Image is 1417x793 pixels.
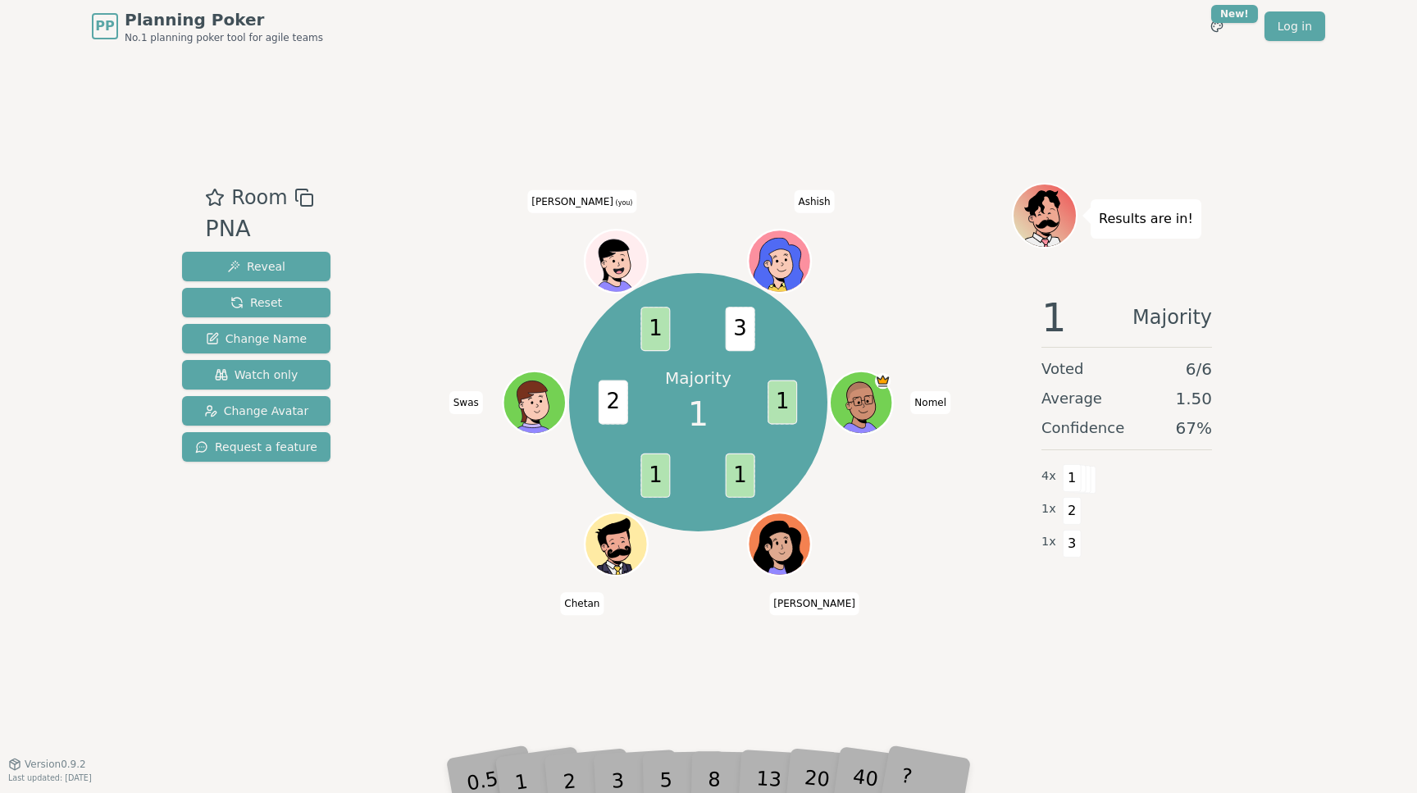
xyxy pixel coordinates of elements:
[182,252,330,281] button: Reveal
[1175,387,1212,410] span: 1.50
[125,31,323,44] span: No.1 planning poker tool for agile teams
[206,330,307,347] span: Change Name
[125,8,323,31] span: Planning Poker
[1211,5,1258,23] div: New!
[910,391,950,414] span: Click to change your name
[665,367,731,390] p: Majority
[1264,11,1325,41] a: Log in
[204,403,309,419] span: Change Avatar
[1041,533,1056,551] span: 1 x
[613,198,633,206] span: (you)
[95,16,114,36] span: PP
[1099,207,1193,230] p: Results are in!
[688,390,708,439] span: 1
[1132,298,1212,337] span: Majority
[1041,358,1084,381] span: Voted
[726,453,755,498] span: 1
[641,307,671,351] span: 1
[560,592,604,615] span: Click to change your name
[182,396,330,426] button: Change Avatar
[205,212,313,246] div: PNA
[1063,530,1082,558] span: 3
[527,189,636,212] span: Click to change your name
[1186,358,1212,381] span: 6 / 6
[1041,467,1056,485] span: 4 x
[1041,500,1056,518] span: 1 x
[1041,387,1102,410] span: Average
[1063,464,1082,492] span: 1
[1063,497,1082,525] span: 2
[1176,417,1212,440] span: 67 %
[25,758,86,771] span: Version 0.9.2
[8,758,86,771] button: Version0.9.2
[587,231,646,290] button: Click to change your avatar
[182,360,330,390] button: Watch only
[182,288,330,317] button: Reset
[231,183,287,212] span: Room
[182,432,330,462] button: Request a feature
[92,8,323,44] a: PPPlanning PokerNo.1 planning poker tool for agile teams
[769,592,859,615] span: Click to change your name
[230,294,282,311] span: Reset
[726,307,755,351] span: 3
[182,324,330,353] button: Change Name
[768,381,798,425] span: 1
[794,189,834,212] span: Click to change your name
[8,773,92,782] span: Last updated: [DATE]
[1041,298,1067,337] span: 1
[1041,417,1124,440] span: Confidence
[227,258,285,275] span: Reveal
[1202,11,1232,41] button: New!
[449,391,483,414] span: Click to change your name
[195,439,317,455] span: Request a feature
[875,373,891,389] span: Nomel is the host
[641,453,671,498] span: 1
[215,367,298,383] span: Watch only
[599,381,628,425] span: 2
[205,183,225,212] button: Add as favourite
